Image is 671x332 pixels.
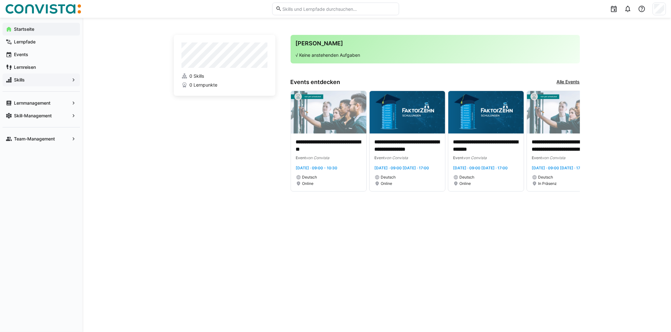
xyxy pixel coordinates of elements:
span: 0 Lernpunkte [189,82,217,88]
span: Online [460,181,471,186]
span: von Convista [306,155,330,160]
span: [DATE] · 09:00 - 10:30 [296,166,338,170]
img: image [527,91,602,133]
span: Deutsch [381,175,396,180]
span: Event [532,155,542,160]
span: [DATE] · 09:00 [DATE] · 17:00 [453,166,508,170]
h3: [PERSON_NAME] [296,40,575,47]
img: image [291,91,366,133]
input: Skills und Lernpfade durchsuchen… [282,6,395,12]
img: image [448,91,524,133]
span: Deutsch [302,175,317,180]
span: von Convista [464,155,487,160]
span: Deutsch [538,175,553,180]
span: [DATE] · 09:00 [DATE] · 17:00 [532,166,587,170]
span: In Präsenz [538,181,557,186]
span: von Convista [542,155,566,160]
span: von Convista [385,155,408,160]
span: Online [381,181,392,186]
a: Alle Events [557,79,580,86]
span: 0 Skills [189,73,204,79]
span: Event [375,155,385,160]
a: 0 Skills [181,73,268,79]
span: Event [453,155,464,160]
h3: Events entdecken [291,79,340,86]
span: Online [302,181,314,186]
span: Deutsch [460,175,475,180]
span: Event [296,155,306,160]
span: [DATE] · 09:00 [DATE] · 17:00 [375,166,429,170]
img: image [370,91,445,133]
p: √ Keine anstehenden Aufgaben [296,52,575,58]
